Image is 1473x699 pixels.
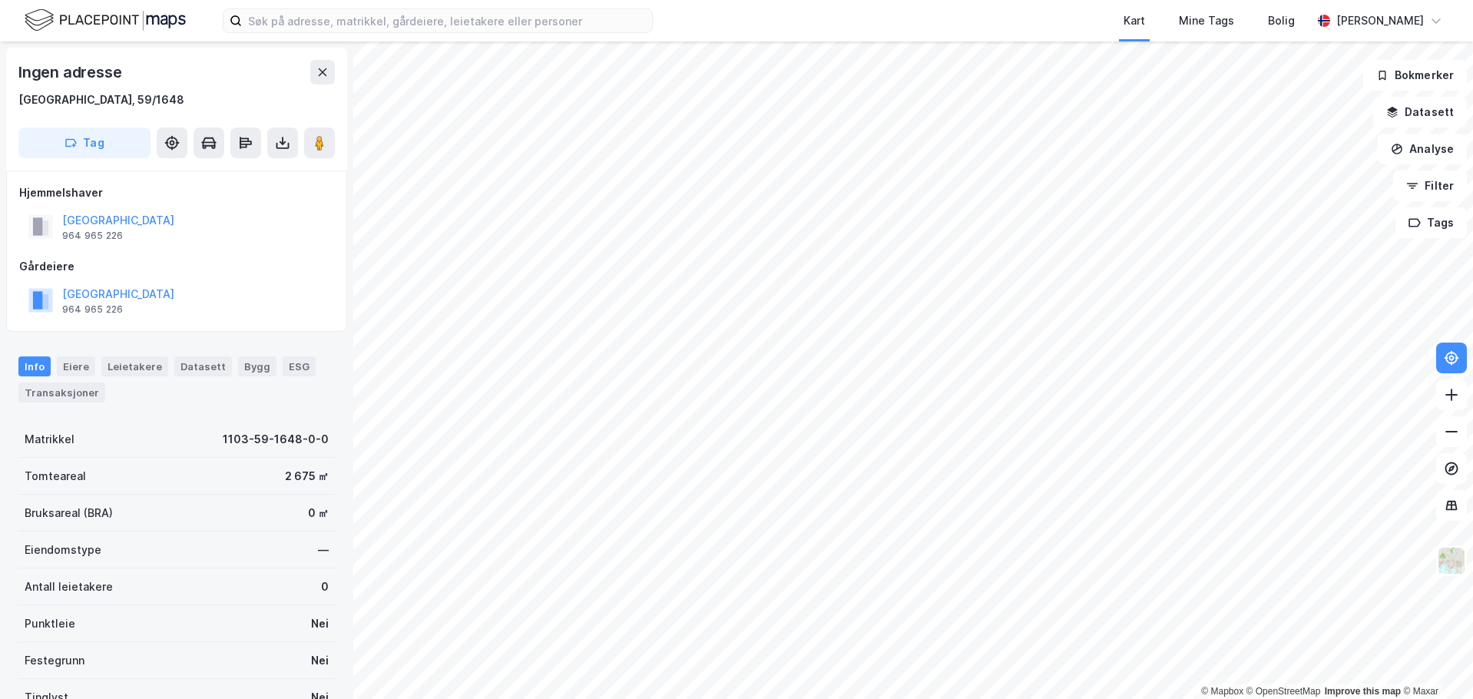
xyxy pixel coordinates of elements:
div: Hjemmelshaver [19,184,334,202]
button: Tags [1395,207,1467,238]
div: 964 965 226 [62,230,123,242]
button: Filter [1393,171,1467,201]
div: Leietakere [101,356,168,376]
div: 2 675 ㎡ [285,467,329,485]
div: Kontrollprogram for chat [1396,625,1473,699]
div: Bruksareal (BRA) [25,504,113,522]
div: [PERSON_NAME] [1336,12,1424,30]
div: ESG [283,356,316,376]
input: Søk på adresse, matrikkel, gårdeiere, leietakere eller personer [242,9,652,32]
div: Antall leietakere [25,578,113,596]
div: Mine Tags [1179,12,1234,30]
button: Datasett [1373,97,1467,128]
div: Nei [311,651,329,670]
div: Datasett [174,356,232,376]
div: Punktleie [25,615,75,633]
div: 0 [321,578,329,596]
div: 1103-59-1648-0-0 [223,430,329,449]
a: OpenStreetMap [1246,686,1321,697]
div: Ingen adresse [18,60,124,84]
div: Nei [311,615,329,633]
button: Tag [18,128,151,158]
div: — [318,541,329,559]
button: Analyse [1378,134,1467,164]
div: 964 965 226 [62,303,123,316]
div: Matrikkel [25,430,74,449]
img: Z [1437,546,1466,575]
div: Transaksjoner [18,383,105,403]
div: Info [18,356,51,376]
div: Eiere [57,356,95,376]
img: logo.f888ab2527a4732fd821a326f86c7f29.svg [25,7,186,34]
div: [GEOGRAPHIC_DATA], 59/1648 [18,91,184,109]
iframe: Chat Widget [1396,625,1473,699]
button: Bokmerker [1363,60,1467,91]
div: Bolig [1268,12,1295,30]
a: Improve this map [1325,686,1401,697]
div: 0 ㎡ [308,504,329,522]
div: Gårdeiere [19,257,334,276]
div: Eiendomstype [25,541,101,559]
div: Kart [1124,12,1145,30]
div: Bygg [238,356,276,376]
div: Tomteareal [25,467,86,485]
div: Festegrunn [25,651,84,670]
a: Mapbox [1201,686,1243,697]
